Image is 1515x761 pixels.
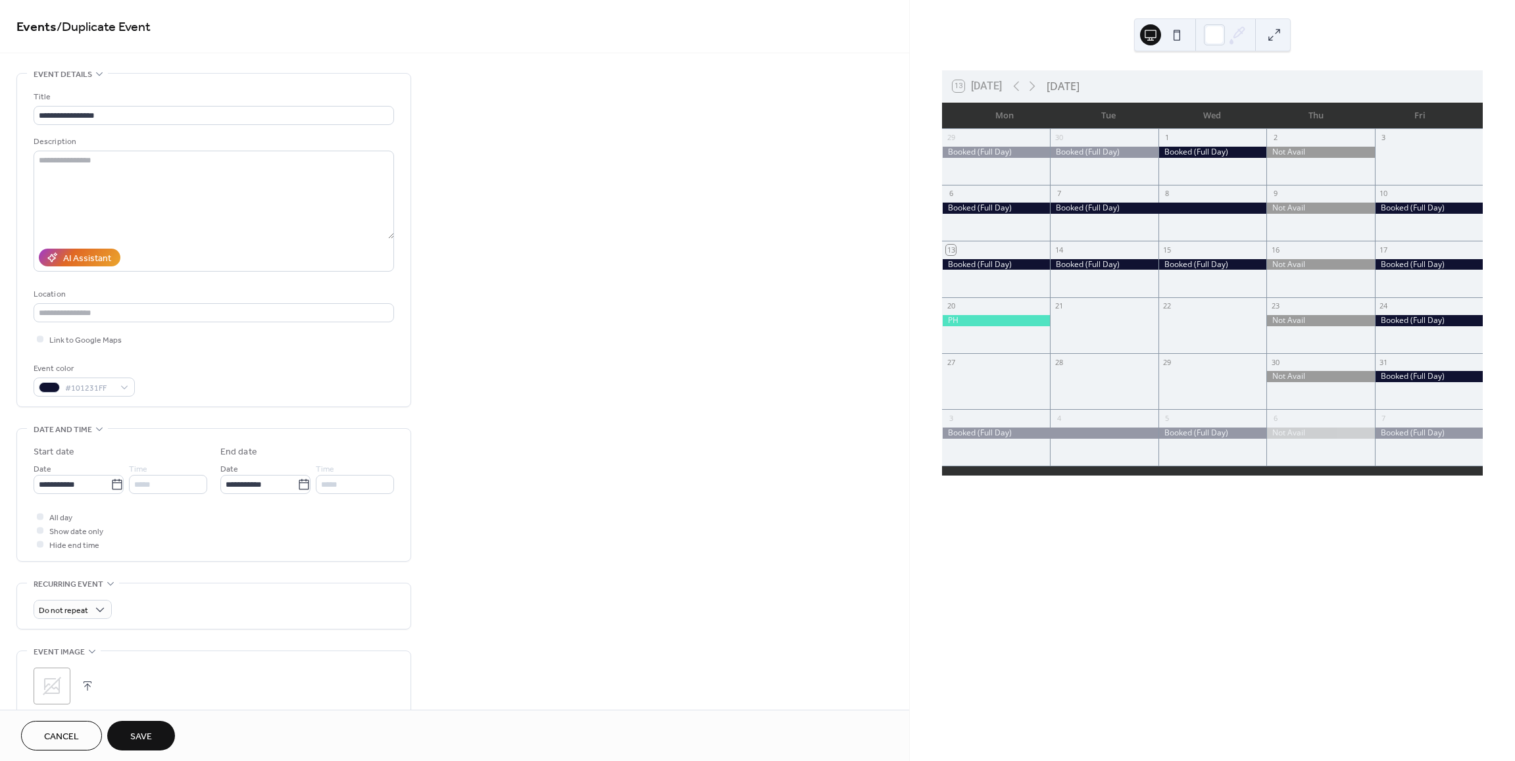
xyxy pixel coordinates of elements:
div: Wed [1160,103,1264,129]
div: AI Assistant [63,252,111,266]
div: 29 [1162,357,1172,367]
div: 24 [1379,301,1389,311]
span: Save [130,730,152,744]
span: Date [34,462,51,476]
div: 3 [1379,133,1389,143]
div: 20 [946,301,956,311]
div: 30 [1270,357,1280,367]
span: All day [49,511,72,525]
div: 15 [1162,245,1172,255]
div: Booked (Full Day) [1050,259,1158,270]
div: Booked (Full Day) [942,147,1050,158]
div: Not Avail [1266,147,1374,158]
div: [DATE] [1047,78,1080,94]
div: 9 [1270,189,1280,199]
div: Fri [1368,103,1472,129]
div: 2 [1270,133,1280,143]
div: 7 [1379,413,1389,423]
span: Event image [34,645,85,659]
div: 22 [1162,301,1172,311]
div: Booked (Full Day) [1375,315,1483,326]
div: Booked (Full Day) [1375,371,1483,382]
div: Location [34,287,391,301]
div: Booked (Full Day) [1375,259,1483,270]
span: Event details [34,68,92,82]
div: Mon [953,103,1056,129]
div: 8 [1162,189,1172,199]
div: 4 [1054,413,1064,423]
span: Time [316,462,334,476]
div: Title [34,90,391,104]
span: Link to Google Maps [49,333,122,347]
span: Recurring event [34,577,103,591]
div: Booked (Full Day) [942,259,1050,270]
div: 6 [946,189,956,199]
div: Booked (Full Day) [1158,259,1266,270]
div: Not Avail [1266,371,1374,382]
span: Hide end time [49,539,99,552]
div: 1 [1162,133,1172,143]
div: Booked (Full Day) [1158,147,1266,158]
div: 23 [1270,301,1280,311]
div: 6 [1270,413,1280,423]
span: Date [220,462,238,476]
div: 10 [1379,189,1389,199]
div: Booked (Full Day) [942,428,1158,439]
div: 14 [1054,245,1064,255]
div: Not Avail [1266,259,1374,270]
div: Booked (Full Day) [1375,203,1483,214]
div: 13 [946,245,956,255]
button: AI Assistant [39,249,120,266]
div: 21 [1054,301,1064,311]
span: Show date only [49,525,103,539]
div: Tue [1056,103,1160,129]
div: Not Avail [1266,428,1374,439]
div: Start date [34,445,74,459]
div: 17 [1379,245,1389,255]
div: Not Avail [1266,203,1374,214]
div: End date [220,445,257,459]
div: 5 [1162,413,1172,423]
div: Event color [34,362,132,376]
div: Booked (Full Day) [942,203,1050,214]
div: Booked (Full Day) [1158,428,1266,439]
span: Do not repeat [39,603,88,618]
div: 16 [1270,245,1280,255]
span: #101231FF [65,381,114,395]
span: Cancel [44,730,79,744]
div: 28 [1054,357,1064,367]
div: 29 [946,133,956,143]
div: Not Avail [1266,315,1374,326]
a: Events [16,14,57,40]
span: Time [129,462,147,476]
span: Date and time [34,423,92,437]
div: Thu [1264,103,1368,129]
button: Save [107,721,175,750]
div: Description [34,135,391,149]
div: ; [34,668,70,704]
div: Booked (Full Day) [1050,147,1158,158]
span: / Duplicate Event [57,14,151,40]
div: 31 [1379,357,1389,367]
div: PH [942,315,1050,326]
div: 3 [946,413,956,423]
div: 27 [946,357,956,367]
button: Cancel [21,721,102,750]
div: 30 [1054,133,1064,143]
div: Booked (Full Day) [1050,203,1266,214]
div: 7 [1054,189,1064,199]
div: Booked (Full Day) [1375,428,1483,439]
